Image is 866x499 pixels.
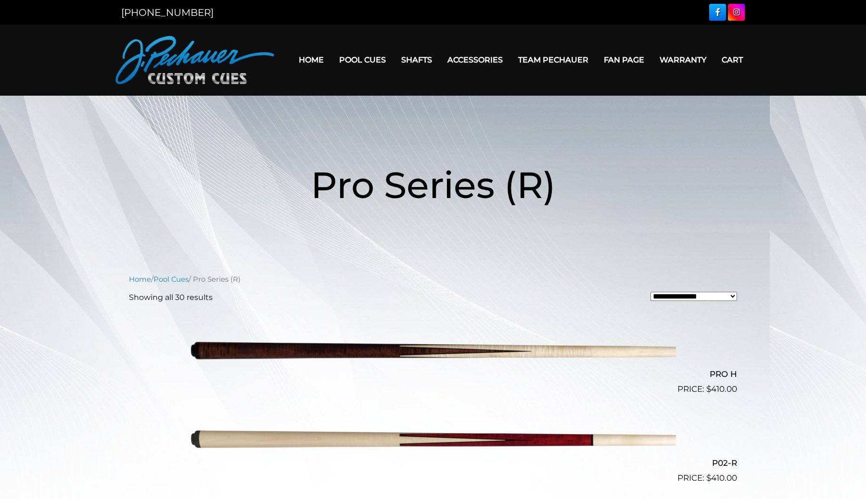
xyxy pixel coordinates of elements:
[394,48,440,72] a: Shafts
[153,275,189,284] a: Pool Cues
[291,48,331,72] a: Home
[311,162,556,207] span: Pro Series (R)
[440,48,510,72] a: Accessories
[190,311,676,392] img: PRO H
[115,36,274,84] img: Pechauer Custom Cues
[129,311,737,396] a: PRO H $410.00
[129,292,213,303] p: Showing all 30 results
[510,48,596,72] a: Team Pechauer
[596,48,652,72] a: Fan Page
[190,399,676,480] img: P02-R
[331,48,394,72] a: Pool Cues
[121,7,214,18] a: [PHONE_NUMBER]
[129,275,151,284] a: Home
[129,365,737,383] h2: PRO H
[706,384,737,394] bdi: 410.00
[706,384,711,394] span: $
[706,473,737,483] bdi: 410.00
[650,292,737,301] select: Shop order
[652,48,714,72] a: Warranty
[706,473,711,483] span: $
[129,454,737,472] h2: P02-R
[714,48,751,72] a: Cart
[129,274,737,285] nav: Breadcrumb
[129,399,737,484] a: P02-R $410.00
